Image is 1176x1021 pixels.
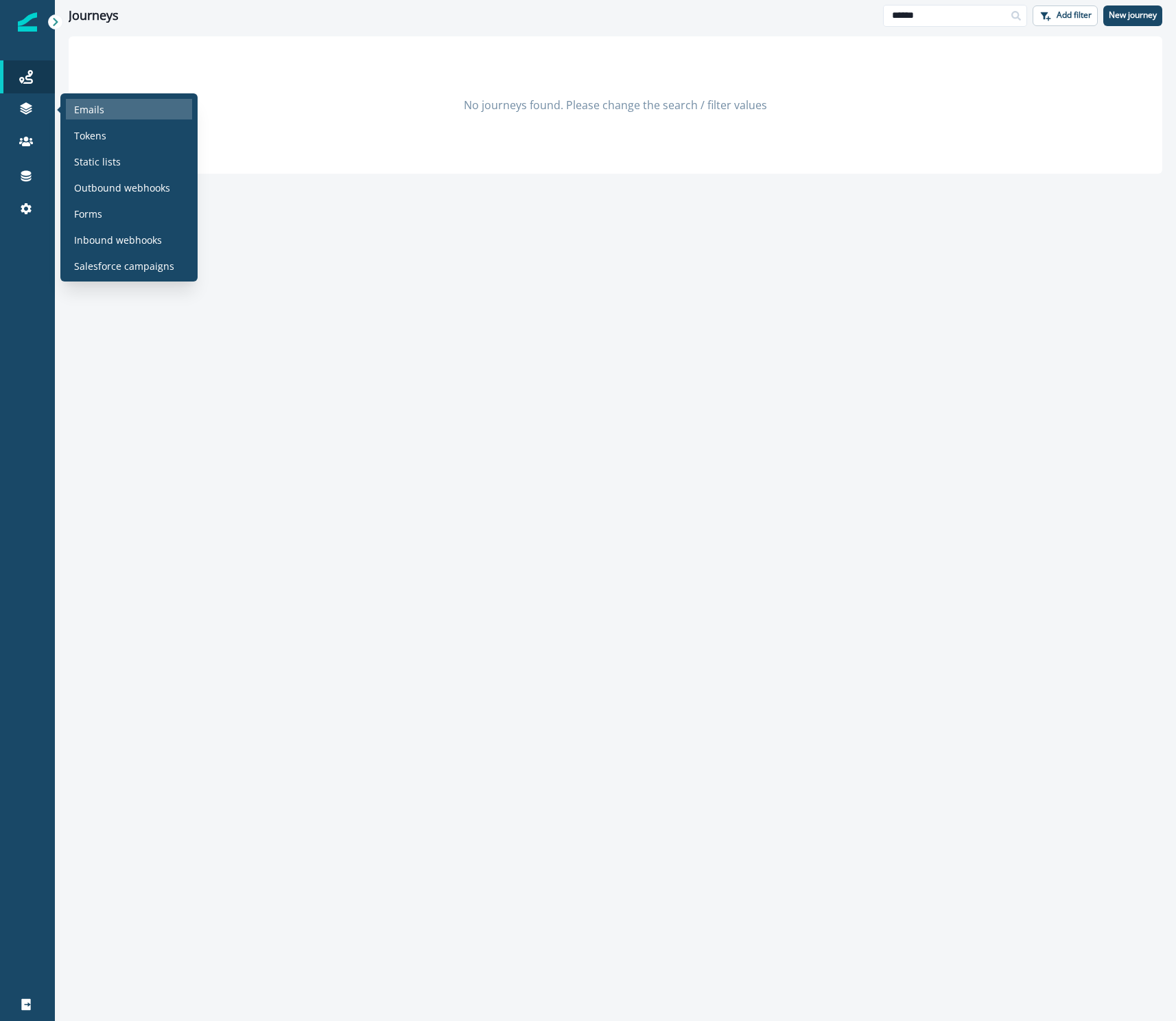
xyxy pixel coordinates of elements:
[74,128,106,143] p: Tokens
[1057,10,1092,20] p: Add filter
[74,207,102,221] p: Forms
[74,181,170,195] p: Outbound webhooks
[66,229,192,250] a: Inbound webhooks
[66,151,192,172] a: Static lists
[74,259,174,273] p: Salesforce campaigns
[1103,5,1162,26] button: New journey
[69,8,119,23] h1: Journeys
[74,154,121,169] p: Static lists
[69,36,1162,174] div: No journeys found. Please change the search / filter values
[66,177,192,198] a: Outbound webhooks
[74,102,104,117] p: Emails
[74,233,162,247] p: Inbound webhooks
[66,203,192,224] a: Forms
[18,12,37,32] img: Inflection
[66,125,192,146] a: Tokens
[1109,10,1157,20] p: New journey
[1033,5,1098,26] button: Add filter
[66,99,192,119] a: Emails
[66,255,192,276] a: Salesforce campaigns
